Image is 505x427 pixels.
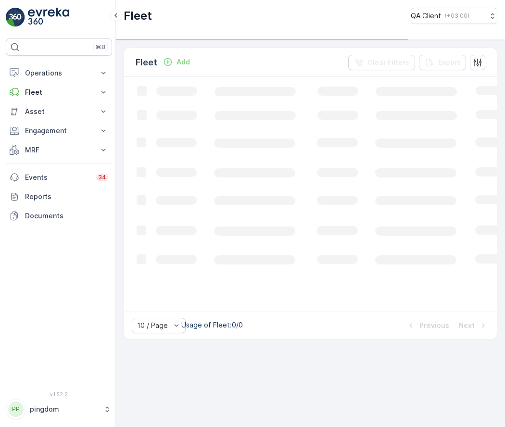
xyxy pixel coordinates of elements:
[6,399,112,419] button: PPpingdom
[6,140,112,160] button: MRF
[25,107,93,116] p: Asset
[458,320,489,331] button: Next
[8,402,24,417] div: PP
[6,121,112,140] button: Engagement
[30,404,99,414] p: pingdom
[348,55,415,70] button: Clear Filters
[6,102,112,121] button: Asset
[459,321,475,330] p: Next
[445,12,469,20] p: ( +03:00 )
[25,192,108,201] p: Reports
[25,145,93,155] p: MRF
[6,8,25,27] img: logo
[405,320,450,331] button: Previous
[411,8,497,24] button: QA Client(+03:00)
[98,174,106,181] p: 34
[25,173,90,182] p: Events
[177,57,190,67] p: Add
[25,211,108,221] p: Documents
[6,391,112,397] span: v 1.52.2
[367,58,409,67] p: Clear Filters
[25,126,93,136] p: Engagement
[419,55,466,70] button: Export
[136,56,157,69] p: Fleet
[6,187,112,206] a: Reports
[159,56,194,68] button: Add
[124,8,152,24] p: Fleet
[96,43,105,51] p: ⌘B
[6,63,112,83] button: Operations
[6,168,112,187] a: Events34
[25,88,93,97] p: Fleet
[419,321,449,330] p: Previous
[181,320,243,330] p: Usage of Fleet : 0/0
[6,83,112,102] button: Fleet
[411,11,441,21] p: QA Client
[438,58,460,67] p: Export
[28,8,69,27] img: logo_light-DOdMpM7g.png
[6,206,112,226] a: Documents
[25,68,93,78] p: Operations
